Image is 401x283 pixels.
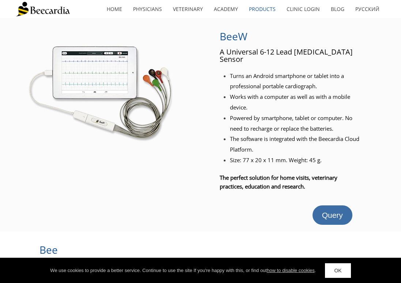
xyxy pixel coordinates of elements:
[325,263,351,278] a: OK
[220,29,247,43] span: BeeW
[325,1,350,18] a: Blog
[220,174,337,190] span: The perfect solution for home visits, veterinary practices, education and research.
[230,135,359,153] span: The software is integrated with the Beecardia Cloud Platform.
[281,1,325,18] a: Clinic Login
[322,211,343,219] span: Query
[230,93,350,111] span: Works with a computer as well as with a mobile device.
[230,72,344,90] span: Turns an Android smartphone or tablet into a professional portable cardiograph.
[243,1,281,18] a: Products
[313,205,352,225] a: Query
[208,1,243,18] a: Academy
[350,1,385,18] a: Русский
[167,1,208,18] a: Veterinary
[128,1,167,18] a: Physicians
[50,267,316,274] div: We use cookies to provide a better service. Continue to use the site If you're happy with this, o...
[16,2,70,16] img: Beecardia
[101,1,128,18] a: home
[220,47,353,64] span: A Universal 6-12 Lead [MEDICAL_DATA] Sensor
[39,243,58,257] span: Bee
[230,156,322,164] span: Size: 77 x 20 x 11 mm. Weight: 45 g.
[230,114,352,132] span: Powered by smartphone, tablet or computer. No need to recharge or replace the batteries.
[267,268,315,273] a: how to disable cookies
